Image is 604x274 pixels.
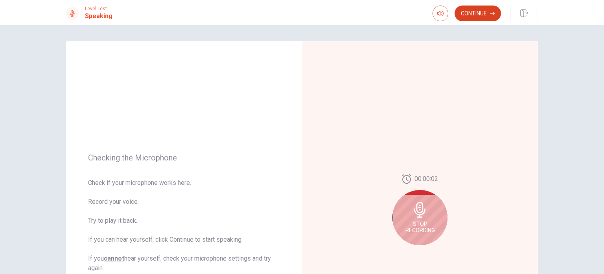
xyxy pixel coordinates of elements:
span: Check if your microphone works here. Record your voice. Try to play it back. If you can hear your... [88,178,280,273]
h1: Speaking [85,11,112,21]
u: cannot [104,255,124,262]
span: Level Test [85,6,112,11]
button: Continue [455,6,501,21]
div: Stop Recording [392,190,447,245]
span: Stop Recording [405,221,435,233]
span: 00:00:02 [414,174,438,184]
span: Checking the Microphone [88,153,280,162]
